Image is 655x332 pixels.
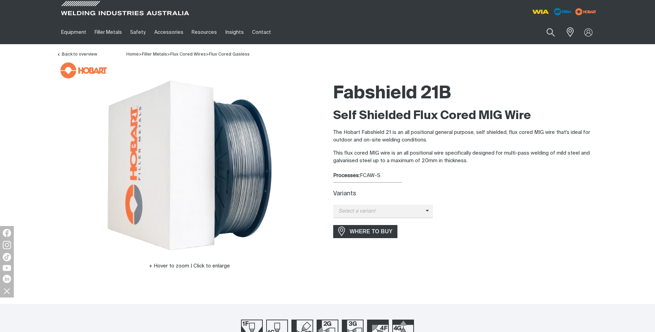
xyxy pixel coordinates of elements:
a: Accessories [150,20,187,44]
a: Insights [221,20,248,44]
input: Product name or item number... [530,24,562,40]
span: Home [126,52,139,57]
img: Fabshield 21B [103,79,276,252]
a: Filler Metals [142,52,167,57]
img: YouTube [3,265,11,271]
button: Search products [539,24,562,40]
h1: Fabshield 21B [333,82,598,105]
a: Safety [126,20,150,44]
span: Select a variant [333,207,426,215]
img: miller [573,7,598,17]
img: hide socials [1,285,13,297]
img: LinkedIn [3,275,11,283]
img: TikTok [3,253,11,261]
span: > [139,52,142,57]
a: Back to overview of Flux Cored Gasless [57,52,97,57]
a: Flux Cored Wires [170,52,206,57]
img: Facebook [3,229,11,237]
a: Flux Cored Gasless [209,52,250,57]
a: WHERE TO BUY [333,225,398,238]
div: FCAW-S [333,172,598,180]
label: Variants [333,191,356,197]
h2: Self Shielded Flux Cored MIG Wire [333,108,598,124]
nav: Main [57,20,463,44]
span: > [167,52,170,57]
img: Instagram [3,241,11,249]
strong: Processes: [333,173,360,178]
span: WHERE TO BUY [345,226,397,237]
a: Equipment [57,20,90,44]
a: Resources [187,20,221,44]
a: Home [126,51,139,57]
button: Hover to zoom | Click to enlarge [145,262,234,270]
p: The Hobart Fabshield 21 is an all positional general purpose, self shielded, flux cored MIG wire ... [333,129,598,144]
a: Filler Metals [90,20,126,44]
p: This flux cored MIG wire is an all positional wire specifically designed for multi-pass welding o... [333,149,598,165]
img: Hobart [60,62,107,78]
a: Contact [248,20,275,44]
span: > [206,52,209,57]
